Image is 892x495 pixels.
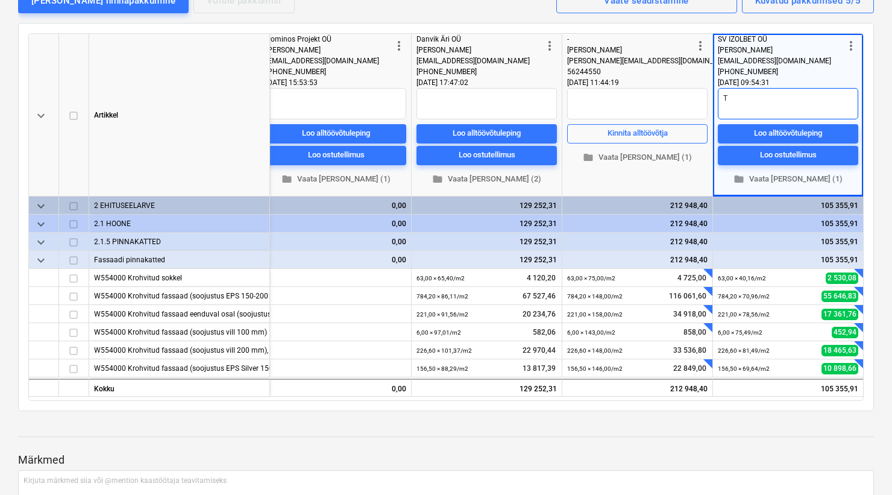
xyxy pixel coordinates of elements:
div: 2.1.5 PINNAKATTED [94,233,265,250]
div: 0,00 [266,215,406,233]
button: Vaata [PERSON_NAME] (2) [416,169,557,188]
span: 4 725,00 [676,273,708,283]
small: 63,00 × 40,16 / m2 [718,275,766,282]
div: 105 355,91 [718,233,858,251]
span: keyboard_arrow_down [34,253,48,267]
div: [DATE] 11:44:19 [567,77,708,88]
span: 22 970,44 [521,345,557,355]
small: 221,00 × 78,56 / m2 [718,311,770,318]
div: [PERSON_NAME] [567,45,693,55]
textarea: T [718,88,858,119]
span: folder [432,174,443,184]
small: 6,00 × 75,49 / m2 [718,329,762,336]
div: Fassaadi pinnakatted [94,251,265,268]
div: 212 948,40 [567,251,708,269]
span: [EMAIL_ADDRESS][DOMAIN_NAME] [416,57,530,65]
span: folder [583,152,594,163]
div: SV IZOLBET OÜ [718,34,844,45]
span: 22 849,00 [672,363,708,373]
div: Kokku [89,379,270,397]
span: keyboard_arrow_down [34,198,48,213]
span: 858,00 [682,327,708,337]
button: Loo ostutellimus [266,145,406,165]
small: 226,60 × 148,00 / m2 [567,347,623,354]
span: 33 536,80 [672,345,708,355]
small: 221,00 × 158,00 / m2 [567,311,623,318]
div: 0,00 [266,197,406,215]
div: [PHONE_NUMBER] [416,66,542,77]
span: 67 527,46 [521,291,557,301]
div: 105 355,91 [718,251,858,269]
span: [EMAIL_ADDRESS][DOMAIN_NAME] [266,57,379,65]
span: 18 465,63 [821,344,858,356]
div: 129 252,31 [416,251,557,269]
div: W554000 Krohvitud fassaad eenduval osal (soojustus EPS 300 mm), sh aknapaled [94,305,265,323]
span: more_vert [542,39,557,53]
div: Loo alltöövõtuleping [302,127,370,140]
div: Loo ostutellimus [308,148,365,162]
div: - [567,34,693,45]
div: Loo alltöövõtuleping [754,127,822,140]
span: 10 898,66 [821,362,858,374]
div: Danvik Äri OÜ [416,34,542,45]
span: 582,06 [532,327,557,337]
div: 212 948,40 [567,215,708,233]
div: 2 EHITUSEELARVE [94,197,265,214]
div: 56244550 [567,66,693,77]
div: [PERSON_NAME] [416,45,542,55]
div: Loo ostutellimus [459,148,515,162]
div: W554000 Krohvitud fassaad (soojustus vill 100 mm) [94,323,265,341]
div: 105 355,91 [718,215,858,233]
small: 63,00 × 65,40 / m2 [416,275,465,282]
p: Märkmed [18,453,874,467]
div: Kinnita alltöövõtja [608,127,668,140]
button: Vaata [PERSON_NAME] (1) [266,169,406,188]
div: 129 252,31 [416,197,557,215]
span: 17 361,76 [821,308,858,320]
small: 156,50 × 88,29 / m2 [416,365,468,372]
div: [DATE] 15:53:53 [266,77,406,88]
div: 0,00 [266,233,406,251]
div: 129 252,31 [416,233,557,251]
span: keyboard_arrow_down [34,108,48,122]
span: 20 234,76 [521,309,557,319]
button: Loo alltöövõtuleping [266,124,406,143]
div: 212 948,40 [567,233,708,251]
div: 105 355,91 [718,197,858,215]
div: [PHONE_NUMBER] [718,66,844,77]
small: 156,50 × 69,64 / m2 [718,365,770,372]
small: 156,50 × 146,00 / m2 [567,365,623,372]
div: [DATE] 17:47:02 [416,77,557,88]
button: Loo ostutellimus [718,145,858,165]
button: Loo alltöövõtuleping [718,124,858,143]
span: 2 530,08 [826,272,858,283]
span: Vaata [PERSON_NAME] (2) [421,172,552,186]
span: 452,94 [832,326,858,338]
small: 6,00 × 97,01 / m2 [416,329,461,336]
small: 221,00 × 91,56 / m2 [416,311,468,318]
div: 129 252,31 [412,379,562,397]
span: [PERSON_NAME][EMAIL_ADDRESS][DOMAIN_NAME] [567,57,735,65]
div: [PERSON_NAME] [718,45,844,55]
button: Vaata [PERSON_NAME] (1) [718,169,858,188]
span: Vaata [PERSON_NAME] (1) [723,172,853,186]
div: [PHONE_NUMBER] [266,66,392,77]
span: 55 646,83 [821,290,858,301]
div: Loo ostutellimus [760,148,817,162]
button: Vaata [PERSON_NAME] (1) [567,148,708,166]
span: more_vert [693,39,708,53]
div: [DATE] 09:54:31 [718,77,858,88]
div: [PERSON_NAME] [266,45,392,55]
div: W554000 Krohvitud fassaad (soojustus vill 200 mm), sh aknapaled [94,341,265,359]
div: 0,00 [266,251,406,269]
small: 226,60 × 81,49 / m2 [718,347,770,354]
span: keyboard_arrow_down [34,216,48,231]
span: folder [281,174,292,184]
small: 226,60 × 101,37 / m2 [416,347,472,354]
button: Loo ostutellimus [416,145,557,165]
small: 63,00 × 75,00 / m2 [567,275,615,282]
span: more_vert [392,39,406,53]
div: 212 948,40 [562,379,713,397]
div: 212 948,40 [567,197,708,215]
span: Vaata [PERSON_NAME] (1) [271,172,401,186]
